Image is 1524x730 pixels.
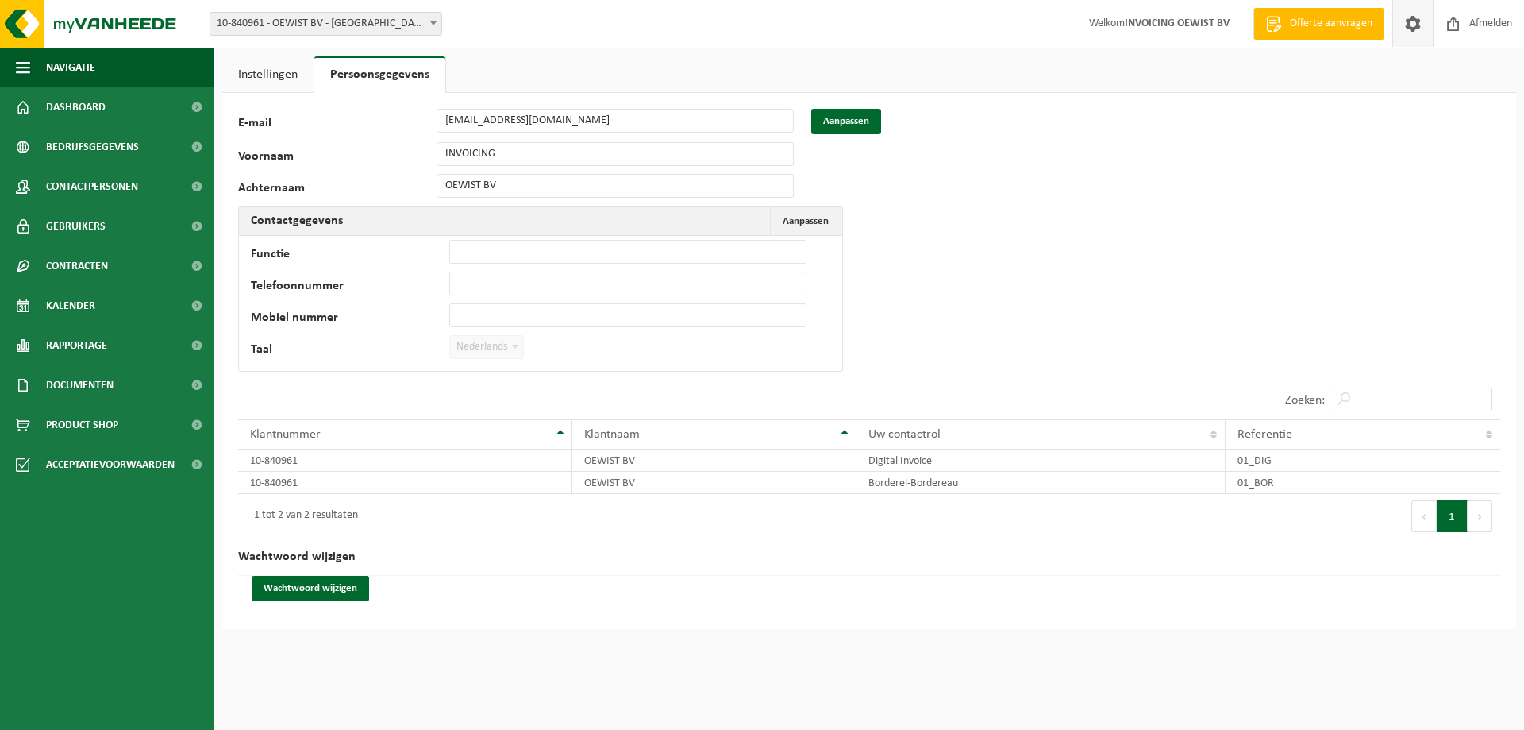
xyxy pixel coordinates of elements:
[1226,450,1500,472] td: 01_DIG
[46,167,138,207] span: Contactpersonen
[856,450,1226,472] td: Digital Invoice
[46,405,118,445] span: Product Shop
[46,207,106,246] span: Gebruikers
[856,472,1226,494] td: Borderel-Bordereau
[238,117,437,134] label: E-mail
[238,450,572,472] td: 10-840961
[210,12,442,36] span: 10-840961 - OEWIST BV - OOSTNIEUWKERKE
[251,248,449,264] label: Functie
[450,336,523,358] span: Nederlands
[46,286,95,326] span: Kalender
[449,335,524,359] span: Nederlands
[222,56,314,93] a: Instellingen
[1237,428,1292,441] span: Referentie
[1125,17,1230,29] strong: INVOICING OEWIST BV
[868,428,941,441] span: Uw contactrol
[46,127,139,167] span: Bedrijfsgegevens
[251,311,449,327] label: Mobiel nummer
[238,472,572,494] td: 10-840961
[238,539,1500,576] h2: Wachtwoord wijzigen
[251,280,449,295] label: Telefoonnummer
[314,56,445,93] a: Persoonsgegevens
[437,109,794,133] input: E-mail
[1437,500,1468,532] button: 1
[46,326,107,365] span: Rapportage
[1468,500,1492,532] button: Next
[1285,394,1325,407] label: Zoeken:
[572,472,856,494] td: OEWIST BV
[46,246,108,286] span: Contracten
[572,450,856,472] td: OEWIST BV
[1286,16,1376,32] span: Offerte aanvragen
[46,48,95,87] span: Navigatie
[1411,500,1437,532] button: Previous
[770,207,841,235] button: Aanpassen
[239,207,355,235] h2: Contactgegevens
[250,428,321,441] span: Klantnummer
[238,150,437,166] label: Voornaam
[210,13,441,35] span: 10-840961 - OEWIST BV - OOSTNIEUWKERKE
[246,502,358,531] div: 1 tot 2 van 2 resultaten
[46,365,114,405] span: Documenten
[238,182,437,198] label: Achternaam
[811,109,881,134] button: Aanpassen
[1253,8,1384,40] a: Offerte aanvragen
[783,216,829,226] span: Aanpassen
[584,428,640,441] span: Klantnaam
[252,576,369,601] button: Wachtwoord wijzigen
[46,445,175,485] span: Acceptatievoorwaarden
[251,343,449,359] label: Taal
[46,87,106,127] span: Dashboard
[1226,472,1500,494] td: 01_BOR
